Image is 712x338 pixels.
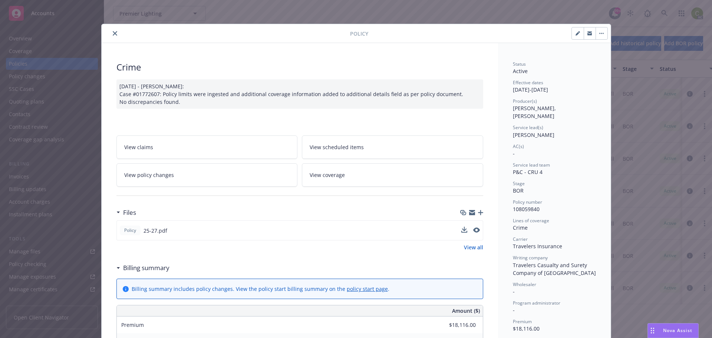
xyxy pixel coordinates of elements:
button: Nova Assist [647,323,699,338]
span: View scheduled items [310,143,364,151]
span: Status [513,61,526,67]
span: 25-27.pdf [144,227,167,234]
span: [PERSON_NAME], [PERSON_NAME] [513,105,557,119]
h3: Billing summary [123,263,169,273]
div: [DATE] - [PERSON_NAME]: Case #01772607: Policy limits were ingested and additional coverage infor... [116,79,483,109]
span: View claims [124,143,153,151]
span: Producer(s) [513,98,537,104]
span: Premium [121,321,144,328]
a: View coverage [302,163,483,187]
span: Service lead(s) [513,124,543,131]
span: Nova Assist [663,327,692,334]
div: Crime [116,61,483,73]
div: Billing summary [116,263,169,273]
span: View policy changes [124,171,174,179]
span: 108059840 [513,206,540,213]
span: Carrier [513,236,528,242]
a: View all [464,243,483,251]
span: P&C - CRU 4 [513,168,543,175]
h3: Files [123,208,136,217]
span: AC(s) [513,143,524,150]
span: Travelers Insurance [513,243,562,250]
span: - [513,150,515,157]
div: Drag to move [648,324,657,338]
span: Service lead team [513,162,550,168]
span: View coverage [310,171,345,179]
span: Travelers Casualty and Surety Company of [GEOGRAPHIC_DATA] [513,262,596,276]
span: Writing company [513,255,548,261]
button: close [111,29,119,38]
span: Stage [513,180,525,187]
div: [DATE] - [DATE] [513,79,596,93]
span: Effective dates [513,79,543,86]
span: BOR [513,187,524,194]
a: View policy changes [116,163,298,187]
div: Billing summary includes policy changes. View the policy start billing summary on the . [132,285,389,293]
span: Lines of coverage [513,217,549,224]
span: Policy [123,227,138,234]
button: download file [461,227,467,233]
span: Policy [350,30,368,37]
span: Wholesaler [513,281,536,288]
input: 0.00 [432,319,480,331]
span: Active [513,68,528,75]
span: Program administrator [513,300,560,306]
button: preview file [473,227,480,233]
button: download file [461,227,467,234]
span: $18,116.00 [513,325,540,332]
span: [PERSON_NAME] [513,131,554,138]
span: Policy number [513,199,542,205]
span: Premium [513,318,532,325]
span: Amount ($) [452,307,480,315]
span: - [513,288,515,295]
span: - [513,306,515,314]
button: preview file [473,227,480,234]
a: policy start page [347,285,388,292]
a: View claims [116,135,298,159]
div: Files [116,208,136,217]
div: Crime [513,224,596,232]
a: View scheduled items [302,135,483,159]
